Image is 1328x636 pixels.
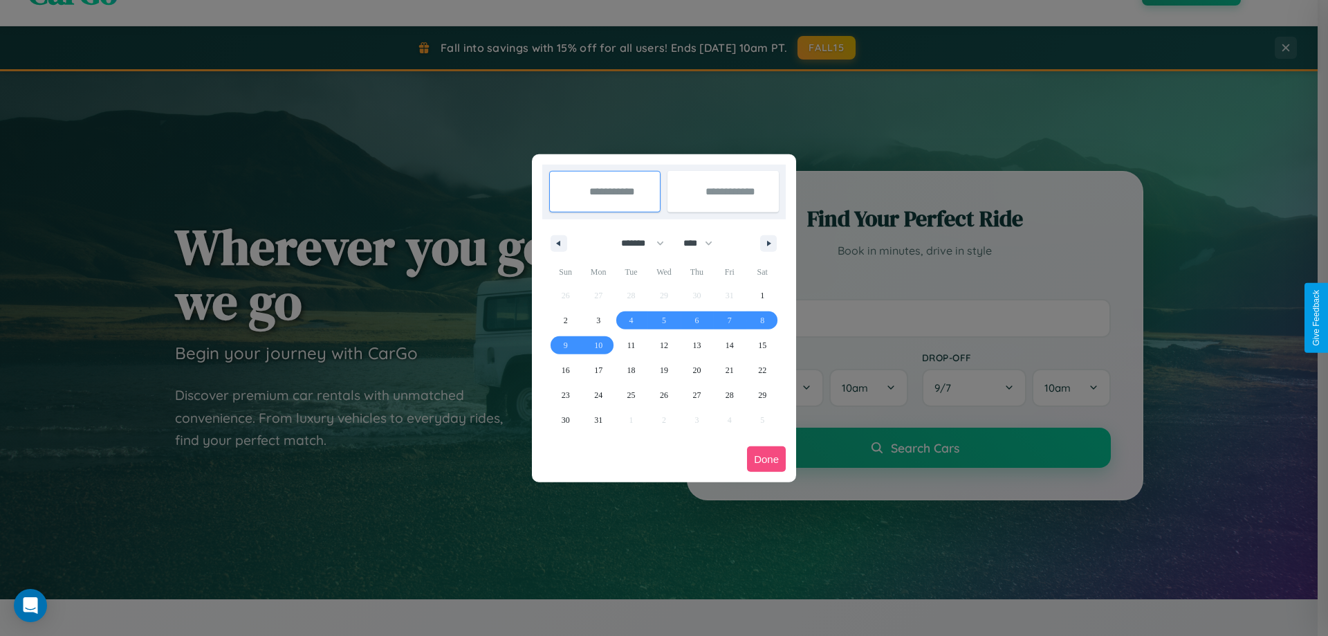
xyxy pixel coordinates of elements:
span: 19 [660,358,668,383]
button: 14 [713,333,746,358]
button: 23 [549,383,582,408]
button: 24 [582,383,614,408]
span: 17 [594,358,602,383]
span: Thu [681,261,713,283]
button: 2 [549,308,582,333]
button: 25 [615,383,647,408]
button: 29 [746,383,779,408]
span: 21 [726,358,734,383]
button: 19 [647,358,680,383]
button: 30 [549,408,582,433]
span: 1 [760,283,764,308]
span: 7 [728,308,732,333]
span: 27 [692,383,701,408]
div: Open Intercom Messenger [14,589,47,622]
button: 10 [582,333,614,358]
button: 6 [681,308,713,333]
span: 9 [564,333,568,358]
button: 27 [681,383,713,408]
span: 12 [660,333,668,358]
span: 8 [760,308,764,333]
button: 26 [647,383,680,408]
span: 15 [758,333,766,358]
span: 26 [660,383,668,408]
button: Done [747,446,786,472]
span: 3 [596,308,600,333]
button: 5 [647,308,680,333]
button: 12 [647,333,680,358]
span: 4 [629,308,634,333]
span: 11 [627,333,636,358]
span: 14 [726,333,734,358]
button: 7 [713,308,746,333]
span: 13 [692,333,701,358]
span: 18 [627,358,636,383]
div: Give Feedback [1311,290,1321,346]
button: 31 [582,408,614,433]
span: 25 [627,383,636,408]
span: 10 [594,333,602,358]
button: 18 [615,358,647,383]
span: 5 [662,308,666,333]
button: 9 [549,333,582,358]
button: 20 [681,358,713,383]
button: 21 [713,358,746,383]
span: 6 [694,308,699,333]
span: 2 [564,308,568,333]
span: 31 [594,408,602,433]
button: 3 [582,308,614,333]
span: 30 [562,408,570,433]
span: 20 [692,358,701,383]
span: 16 [562,358,570,383]
button: 15 [746,333,779,358]
span: 23 [562,383,570,408]
button: 8 [746,308,779,333]
span: Tue [615,261,647,283]
span: Fri [713,261,746,283]
span: Wed [647,261,680,283]
button: 4 [615,308,647,333]
button: 11 [615,333,647,358]
span: 24 [594,383,602,408]
span: 22 [758,358,766,383]
button: 17 [582,358,614,383]
span: 28 [726,383,734,408]
span: Sat [746,261,779,283]
button: 13 [681,333,713,358]
button: 22 [746,358,779,383]
span: Mon [582,261,614,283]
button: 16 [549,358,582,383]
span: 29 [758,383,766,408]
span: Sun [549,261,582,283]
button: 28 [713,383,746,408]
button: 1 [746,283,779,308]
